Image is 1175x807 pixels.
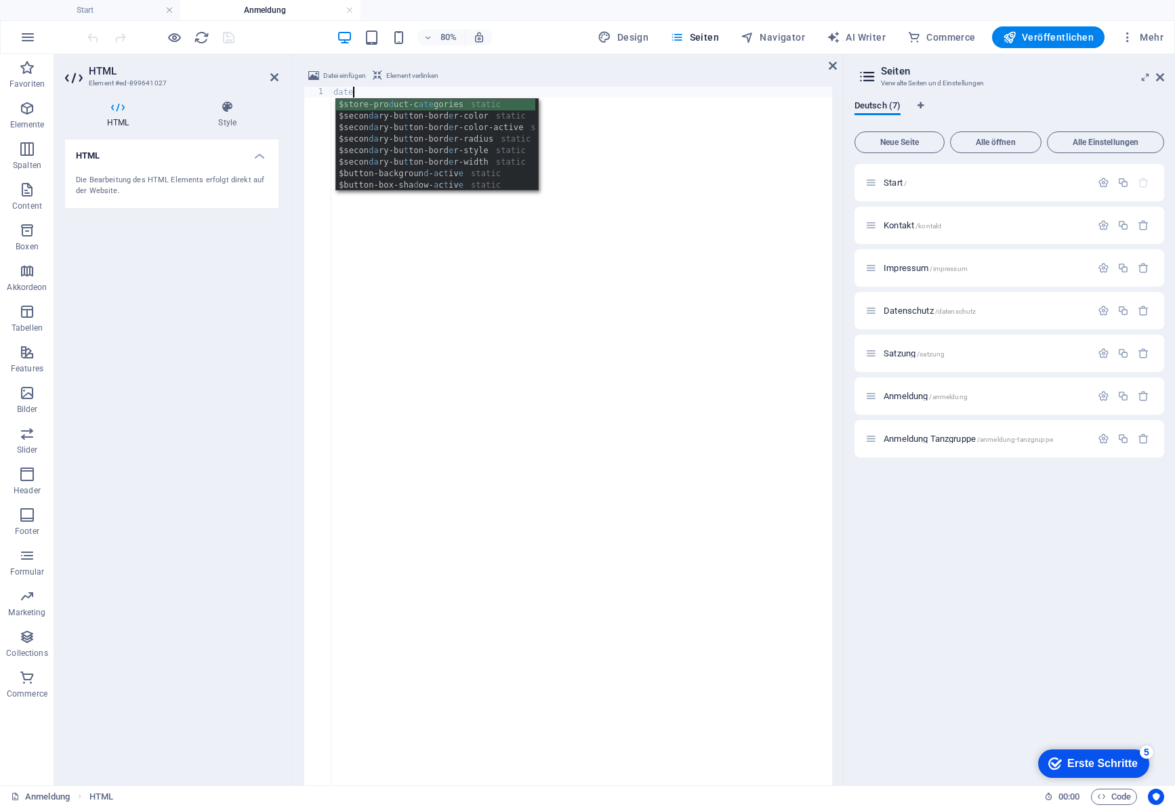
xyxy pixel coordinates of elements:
a: Klick, um Auswahl aufzuheben. Doppelklick öffnet Seitenverwaltung [11,789,70,805]
h3: Element #ed-899641027 [89,77,251,89]
span: Klick, um Seite zu öffnen [884,306,976,316]
p: Favoriten [9,79,45,89]
div: Duplizieren [1117,177,1129,188]
div: Duplizieren [1117,433,1129,444]
div: Einstellungen [1098,390,1109,402]
div: Duplizieren [1117,305,1129,316]
h4: Anmeldung [180,3,360,18]
span: Deutsch (7) [854,98,901,117]
h2: HTML [89,65,279,77]
div: Einstellungen [1098,433,1109,444]
button: AI Writer [821,26,891,48]
span: /kontakt [915,222,941,230]
button: Mehr [1115,26,1169,48]
div: Erste Schritte 5 items remaining, 0% complete [9,7,121,35]
button: Commerce [902,26,981,48]
span: AI Writer [827,30,886,44]
i: Seite neu laden [194,30,209,45]
p: Elemente [10,119,45,130]
p: Bilder [17,404,38,415]
div: Entfernen [1138,262,1149,274]
button: Neue Seite [854,131,945,153]
button: Datei einfügen [306,68,368,84]
span: /datenschutz [935,308,976,315]
p: Marketing [8,607,45,618]
span: /anmeldung-tanzgruppe [977,436,1053,443]
p: Akkordeon [7,282,47,293]
div: Einstellungen [1098,220,1109,231]
div: Erste Schritte [39,15,109,27]
button: Navigator [735,26,810,48]
span: Klick zum Auswählen. Doppelklick zum Bearbeiten [89,789,113,805]
span: /anmeldung [929,393,967,400]
button: Element verlinken [371,68,440,84]
button: Alle öffnen [950,131,1042,153]
span: Klick, um Seite zu öffnen [884,434,1053,444]
p: Formular [10,566,45,577]
span: Klick, um Seite zu öffnen [884,263,968,273]
p: Boxen [16,241,39,252]
div: Entfernen [1138,220,1149,231]
span: Element verlinken [386,68,438,84]
i: Bei Größenänderung Zoomstufe automatisch an das gewählte Gerät anpassen. [473,31,485,43]
div: Design (Strg+Alt+Y) [592,26,654,48]
h3: Verwalte Seiten und Einstellungen [881,77,1137,89]
span: Klick, um Seite zu öffnen [884,178,907,188]
div: Start/ [880,178,1091,187]
span: Seiten [670,30,719,44]
span: Alle Einstellungen [1053,138,1158,146]
div: Die Startseite kann nicht gelöscht werden [1138,177,1149,188]
span: 00 00 [1058,789,1079,805]
button: 80% [417,29,466,45]
span: : [1068,791,1070,802]
span: Design [598,30,648,44]
div: Entfernen [1138,433,1149,444]
span: Code [1097,789,1131,805]
div: 1 [304,87,332,98]
button: Alle Einstellungen [1047,131,1164,153]
div: Satzung/satzung [880,349,1091,358]
span: Mehr [1121,30,1163,44]
p: Footer [15,526,39,537]
h4: HTML [65,100,176,129]
div: Einstellungen [1098,177,1109,188]
p: Content [12,201,42,211]
div: Sprachen-Tabs [854,100,1164,126]
p: Commerce [7,688,47,699]
span: Commerce [907,30,976,44]
div: Anmeldung Tanzgruppe/anmeldung-tanzgruppe [880,434,1091,443]
button: Code [1091,789,1137,805]
div: Anmeldung/anmeldung [880,392,1091,400]
span: Navigator [741,30,805,44]
p: Collections [6,648,47,659]
div: Die Bearbeitung des HTML Elements erfolgt direkt auf der Website. [76,175,268,197]
div: Entfernen [1138,305,1149,316]
p: Spalten [13,160,41,171]
div: 5 [111,3,125,16]
div: Duplizieren [1117,262,1129,274]
div: Entfernen [1138,348,1149,359]
p: Slider [17,444,38,455]
nav: breadcrumb [89,789,113,805]
p: Tabellen [12,323,43,333]
h6: Session-Zeit [1044,789,1080,805]
span: /satzung [917,350,945,358]
span: Alle öffnen [956,138,1035,146]
h2: Seiten [881,65,1164,77]
div: Datenschutz/datenschutz [880,306,1091,315]
div: Impressum/impressum [880,264,1091,272]
div: Einstellungen [1098,305,1109,316]
span: Klick, um Seite zu öffnen [884,391,968,401]
span: / [904,180,907,187]
span: Veröffentlichen [1003,30,1094,44]
div: Einstellungen [1098,262,1109,274]
span: Klick, um Seite zu öffnen [884,220,941,230]
button: Klicke hier, um den Vorschau-Modus zu verlassen [166,29,182,45]
h6: 80% [438,29,459,45]
div: Duplizieren [1117,390,1129,402]
button: Veröffentlichen [992,26,1105,48]
div: Duplizieren [1117,220,1129,231]
div: Duplizieren [1117,348,1129,359]
span: /impressum [930,265,967,272]
button: reload [193,29,209,45]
